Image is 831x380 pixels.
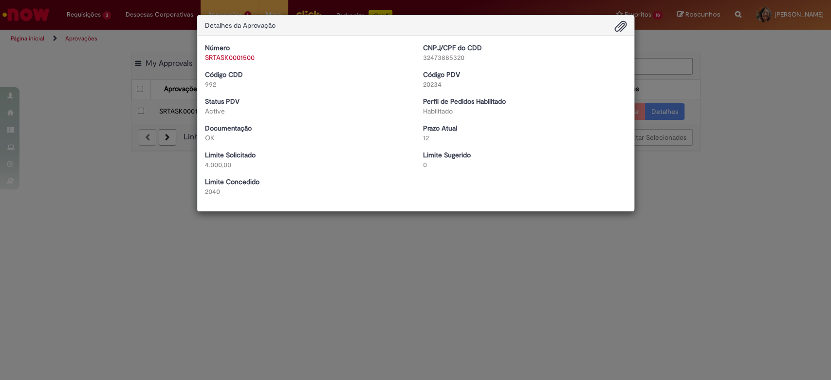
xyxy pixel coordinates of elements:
[423,53,627,62] div: 32473885320
[423,160,627,170] div: 0
[205,97,240,106] b: Status PDV
[205,53,255,62] a: SRTASK0001500
[423,70,460,79] b: Código PDV
[423,124,457,133] b: Prazo Atual
[423,133,627,143] div: 12
[205,79,408,89] div: 992
[423,43,482,52] b: CNPJ/CPF do CDD
[205,160,408,170] div: 4.000,00
[205,106,408,116] div: Active
[205,151,256,159] b: Limite Solicitado
[205,124,252,133] b: Documentação
[423,151,471,159] b: Limite Sugerido
[205,177,259,186] b: Limite Concedido
[205,187,408,196] div: 2040
[205,21,276,30] span: Detalhes da Aprovação
[205,43,230,52] b: Número
[423,106,627,116] div: Habilitado
[423,97,506,106] b: Perfil de Pedidos Habilitado
[423,79,627,89] div: 20234
[205,133,408,143] div: OK
[205,70,243,79] b: Código CDD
